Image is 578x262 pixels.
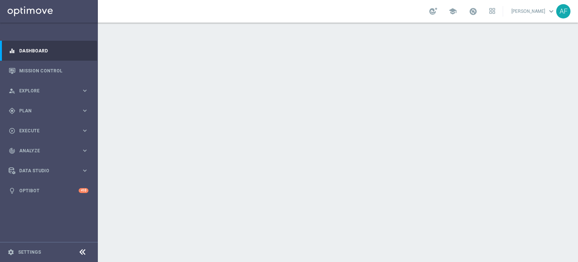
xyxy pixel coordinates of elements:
a: Dashboard [19,41,88,61]
a: [PERSON_NAME]keyboard_arrow_down [511,6,556,17]
i: track_changes [9,147,15,154]
button: Mission Control [8,68,89,74]
button: Data Studio keyboard_arrow_right [8,168,89,174]
a: Optibot [19,181,79,201]
div: Optibot [9,181,88,201]
button: person_search Explore keyboard_arrow_right [8,88,89,94]
i: person_search [9,87,15,94]
span: school [449,7,457,15]
button: lightbulb Optibot +10 [8,188,89,194]
div: Plan [9,107,81,114]
button: gps_fixed Plan keyboard_arrow_right [8,108,89,114]
i: keyboard_arrow_right [81,147,88,154]
span: keyboard_arrow_down [547,7,555,15]
span: Execute [19,129,81,133]
i: keyboard_arrow_right [81,107,88,114]
i: settings [8,249,14,256]
div: Analyze [9,147,81,154]
i: keyboard_arrow_right [81,87,88,94]
i: play_circle_outline [9,127,15,134]
i: keyboard_arrow_right [81,127,88,134]
i: gps_fixed [9,107,15,114]
button: track_changes Analyze keyboard_arrow_right [8,148,89,154]
div: Explore [9,87,81,94]
div: Mission Control [9,61,88,81]
button: equalizer Dashboard [8,48,89,54]
a: Mission Control [19,61,88,81]
span: Explore [19,89,81,93]
span: Plan [19,109,81,113]
span: Data Studio [19,169,81,173]
button: play_circle_outline Execute keyboard_arrow_right [8,128,89,134]
span: Analyze [19,149,81,153]
div: Data Studio [9,167,81,174]
div: Execute [9,127,81,134]
div: AF [556,4,570,18]
a: Settings [18,250,41,254]
div: Dashboard [9,41,88,61]
div: +10 [79,188,88,193]
i: lightbulb [9,187,15,194]
i: keyboard_arrow_right [81,167,88,174]
i: equalizer [9,47,15,54]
